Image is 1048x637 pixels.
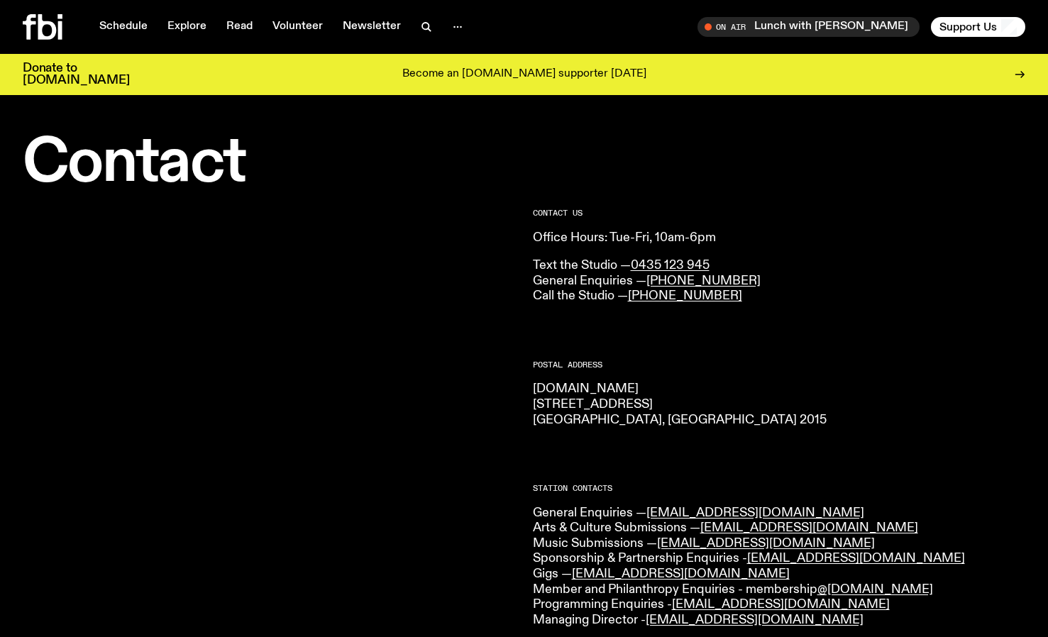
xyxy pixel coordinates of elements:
[91,17,156,37] a: Schedule
[747,552,965,565] a: [EMAIL_ADDRESS][DOMAIN_NAME]
[533,382,1026,428] p: [DOMAIN_NAME] [STREET_ADDRESS] [GEOGRAPHIC_DATA], [GEOGRAPHIC_DATA] 2015
[334,17,409,37] a: Newsletter
[672,598,890,611] a: [EMAIL_ADDRESS][DOMAIN_NAME]
[533,231,1026,246] p: Office Hours: Tue-Fri, 10am-6pm
[646,275,761,287] a: [PHONE_NUMBER]
[700,521,918,534] a: [EMAIL_ADDRESS][DOMAIN_NAME]
[631,259,710,272] a: 0435 123 945
[572,567,790,580] a: [EMAIL_ADDRESS][DOMAIN_NAME]
[23,135,516,192] h1: Contact
[939,21,997,33] span: Support Us
[533,361,1026,369] h2: Postal Address
[533,209,1026,217] h2: CONTACT US
[533,258,1026,304] p: Text the Studio — General Enquiries — Call the Studio —
[159,17,215,37] a: Explore
[931,17,1025,37] button: Support Us
[23,62,130,87] h3: Donate to [DOMAIN_NAME]
[628,289,742,302] a: [PHONE_NUMBER]
[646,614,864,626] a: [EMAIL_ADDRESS][DOMAIN_NAME]
[218,17,261,37] a: Read
[533,484,1026,492] h2: Station Contacts
[697,17,920,37] button: On AirLunch with [PERSON_NAME]
[402,68,646,81] p: Become an [DOMAIN_NAME] supporter [DATE]
[646,506,864,519] a: [EMAIL_ADDRESS][DOMAIN_NAME]
[264,17,331,37] a: Volunteer
[657,537,875,550] a: [EMAIL_ADDRESS][DOMAIN_NAME]
[817,583,933,596] a: @[DOMAIN_NAME]
[533,506,1026,628] p: General Enquiries — Arts & Culture Submissions — Music Submissions — Sponsorship & Partnership En...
